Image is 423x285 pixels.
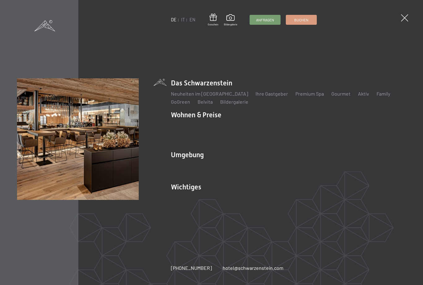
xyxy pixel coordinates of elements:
[223,265,283,271] a: hotel@schwarzenstein.com
[220,99,248,105] a: Bildergalerie
[224,14,237,26] a: Bildergalerie
[171,99,190,105] a: GoGreen
[331,91,351,97] a: Gourmet
[255,91,288,97] a: Ihre Gastgeber
[256,17,274,23] span: Anfragen
[250,15,280,24] a: Anfragen
[208,23,218,26] span: Gutschein
[171,17,177,22] a: DE
[198,99,213,105] a: Belvita
[377,91,390,97] a: Family
[171,265,212,271] a: [PHONE_NUMBER]
[224,23,237,26] span: Bildergalerie
[208,14,218,26] a: Gutschein
[286,15,316,24] a: Buchen
[358,91,369,97] a: Aktiv
[294,17,308,23] span: Buchen
[181,17,185,22] a: IT
[171,91,248,97] a: Neuheiten im [GEOGRAPHIC_DATA]
[295,91,324,97] a: Premium Spa
[190,17,195,22] a: EN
